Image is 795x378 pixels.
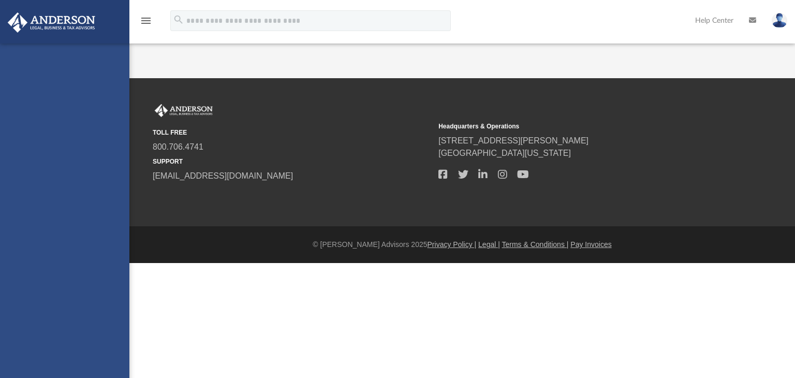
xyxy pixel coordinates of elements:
[140,20,152,27] a: menu
[428,240,477,249] a: Privacy Policy |
[129,239,795,250] div: © [PERSON_NAME] Advisors 2025
[438,122,717,131] small: Headquarters & Operations
[438,136,588,145] a: [STREET_ADDRESS][PERSON_NAME]
[570,240,611,249] a: Pay Invoices
[772,13,787,28] img: User Pic
[153,104,215,118] img: Anderson Advisors Platinum Portal
[153,142,203,151] a: 800.706.4741
[5,12,98,33] img: Anderson Advisors Platinum Portal
[438,149,571,157] a: [GEOGRAPHIC_DATA][US_STATE]
[502,240,569,249] a: Terms & Conditions |
[140,14,152,27] i: menu
[153,128,431,137] small: TOLL FREE
[153,157,431,166] small: SUPPORT
[478,240,500,249] a: Legal |
[173,14,184,25] i: search
[153,171,293,180] a: [EMAIL_ADDRESS][DOMAIN_NAME]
